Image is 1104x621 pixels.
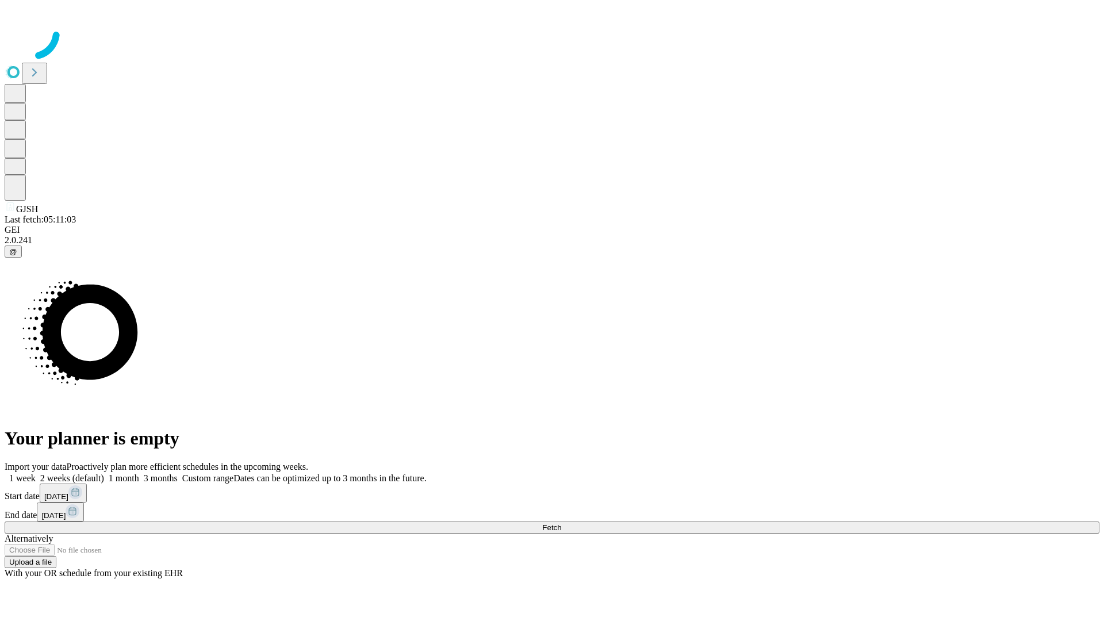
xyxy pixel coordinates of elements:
[5,534,53,543] span: Alternatively
[233,473,426,483] span: Dates can be optimized up to 3 months in the future.
[5,568,183,578] span: With your OR schedule from your existing EHR
[5,556,56,568] button: Upload a file
[5,246,22,258] button: @
[9,247,17,256] span: @
[40,473,104,483] span: 2 weeks (default)
[5,428,1099,449] h1: Your planner is empty
[5,225,1099,235] div: GEI
[144,473,178,483] span: 3 months
[40,484,87,503] button: [DATE]
[182,473,233,483] span: Custom range
[67,462,308,471] span: Proactively plan more efficient schedules in the upcoming weeks.
[16,204,38,214] span: GJSH
[5,462,67,471] span: Import your data
[542,523,561,532] span: Fetch
[5,235,1099,246] div: 2.0.241
[5,484,1099,503] div: Start date
[109,473,139,483] span: 1 month
[41,511,66,520] span: [DATE]
[5,214,76,224] span: Last fetch: 05:11:03
[5,522,1099,534] button: Fetch
[9,473,36,483] span: 1 week
[44,492,68,501] span: [DATE]
[37,503,84,522] button: [DATE]
[5,503,1099,522] div: End date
